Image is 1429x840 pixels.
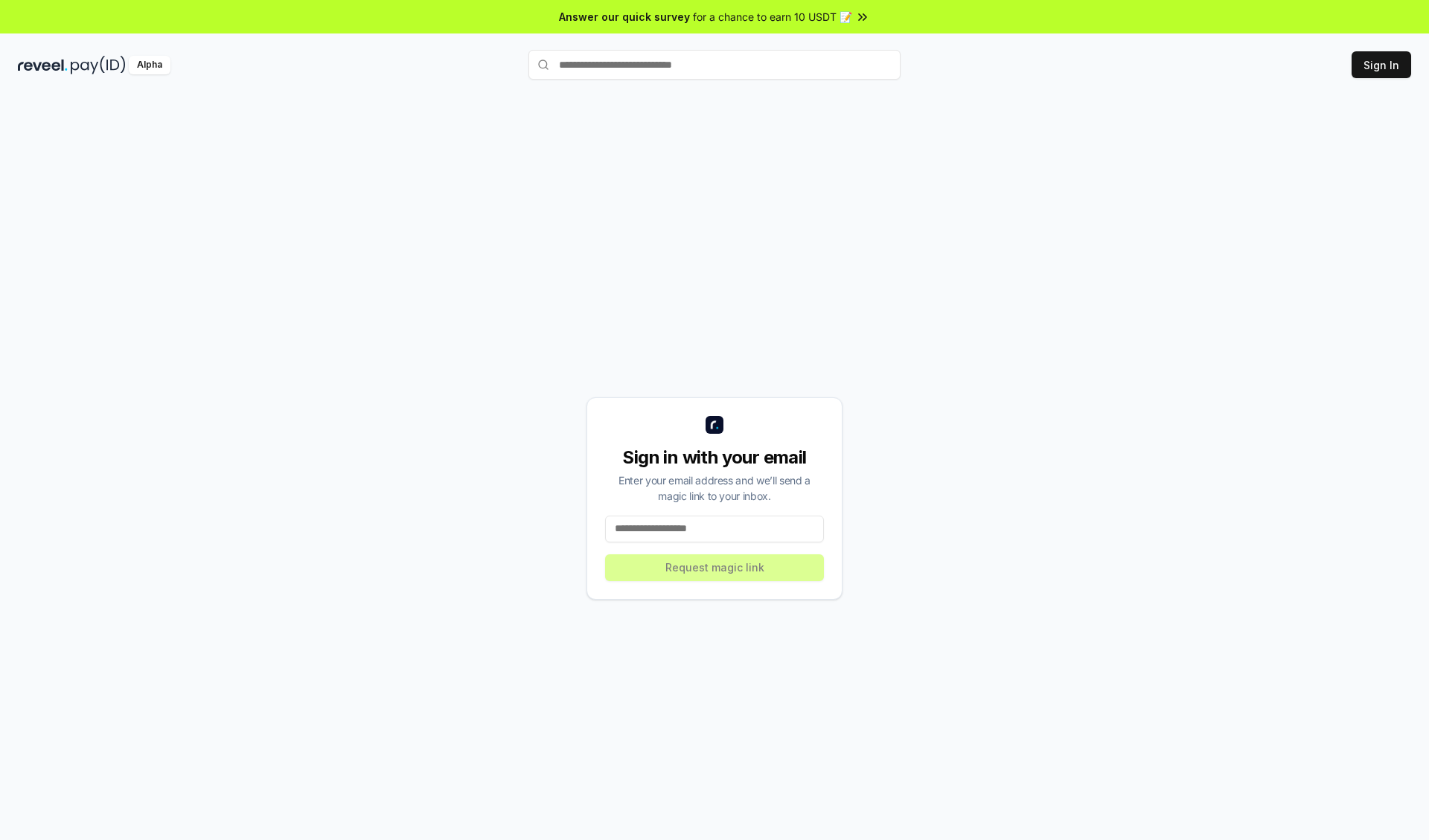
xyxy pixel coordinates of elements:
span: Answer our quick survey [559,9,690,25]
button: Sign In [1352,51,1411,78]
img: pay_id [71,56,126,74]
div: Enter your email address and we’ll send a magic link to your inbox. [605,472,824,504]
img: logo_small [706,416,723,434]
img: reveel_dark [18,56,68,74]
div: Sign in with your email [605,446,824,469]
span: for a chance to earn 10 USDT 📝 [693,9,852,25]
div: Alpha [129,56,170,74]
